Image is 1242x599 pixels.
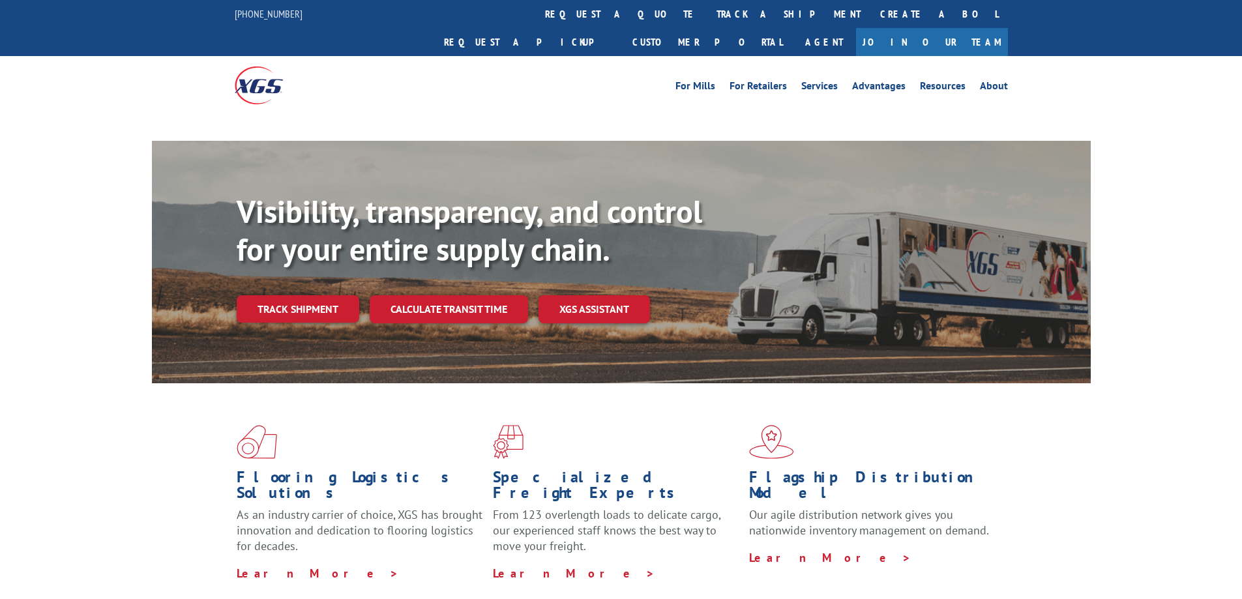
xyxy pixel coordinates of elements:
[730,81,787,95] a: For Retailers
[675,81,715,95] a: For Mills
[493,566,655,581] a: Learn More >
[792,28,856,56] a: Agent
[235,7,303,20] a: [PHONE_NUMBER]
[237,425,277,459] img: xgs-icon-total-supply-chain-intelligence-red
[237,295,359,323] a: Track shipment
[749,507,989,538] span: Our agile distribution network gives you nationwide inventory management on demand.
[749,425,794,459] img: xgs-icon-flagship-distribution-model-red
[237,469,483,507] h1: Flooring Logistics Solutions
[980,81,1008,95] a: About
[434,28,623,56] a: Request a pickup
[237,507,482,553] span: As an industry carrier of choice, XGS has brought innovation and dedication to flooring logistics...
[237,191,702,269] b: Visibility, transparency, and control for your entire supply chain.
[623,28,792,56] a: Customer Portal
[237,566,399,581] a: Learn More >
[856,28,1008,56] a: Join Our Team
[801,81,838,95] a: Services
[493,507,739,565] p: From 123 overlength loads to delicate cargo, our experienced staff knows the best way to move you...
[539,295,650,323] a: XGS ASSISTANT
[920,81,966,95] a: Resources
[493,425,524,459] img: xgs-icon-focused-on-flooring-red
[493,469,739,507] h1: Specialized Freight Experts
[370,295,528,323] a: Calculate transit time
[749,469,996,507] h1: Flagship Distribution Model
[852,81,906,95] a: Advantages
[749,550,911,565] a: Learn More >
